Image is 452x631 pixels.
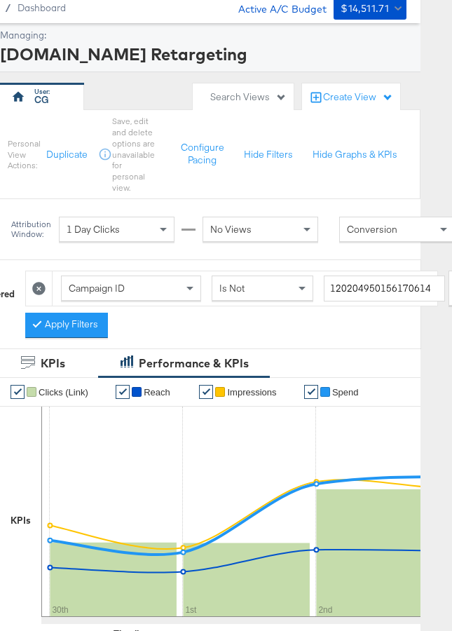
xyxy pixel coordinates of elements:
[34,93,49,107] div: CG
[8,138,41,171] div: Personal View Actions:
[41,355,65,372] div: KPIs
[210,90,287,104] div: Search Views
[25,313,108,338] button: Apply Filters
[210,223,252,236] span: No Views
[116,385,130,399] a: ✔
[139,355,249,372] div: Performance & KPIs
[144,387,170,398] span: Reach
[347,223,397,236] span: Conversion
[11,219,52,239] div: Attribution Window:
[304,385,318,399] a: ✔
[18,2,66,13] a: Dashboard
[227,387,276,398] span: Impressions
[112,116,155,193] div: Save, edit and delete options are unavailable for personal view.
[219,282,245,294] span: Is Not
[332,387,359,398] span: Spend
[244,148,293,161] button: Hide Filters
[69,282,125,294] span: Campaign ID
[67,223,120,236] span: 1 Day Clicks
[11,514,31,527] div: KPIs
[39,387,88,398] span: Clicks (Link)
[46,148,88,161] button: Duplicate
[323,90,393,104] div: Create View
[160,137,244,172] button: Configure Pacing
[324,276,445,301] input: Enter a search term
[199,385,213,399] a: ✔
[313,148,397,161] button: Hide Graphs & KPIs
[11,385,25,399] a: ✔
